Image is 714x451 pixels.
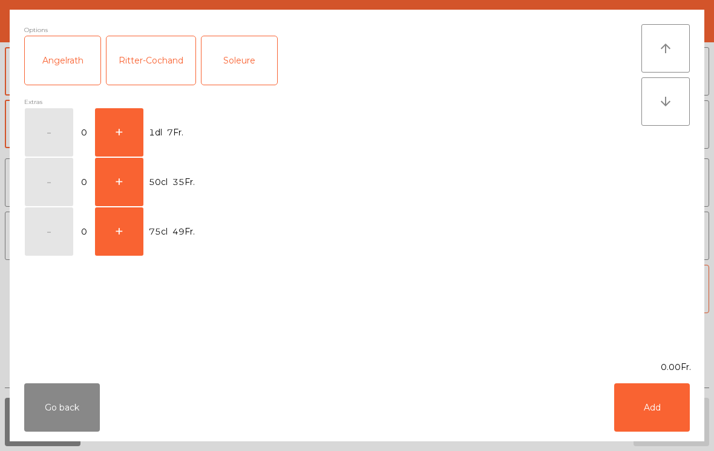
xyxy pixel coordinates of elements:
span: 0 [74,224,94,240]
span: 49Fr. [172,224,195,240]
button: Add [614,383,690,432]
div: Ritter-Cochand [106,36,195,85]
span: 0 [74,174,94,190]
span: 7Fr. [167,125,183,141]
button: + [95,158,143,206]
i: arrow_downward [658,94,673,109]
div: Angelrath [25,36,100,85]
button: arrow_downward [641,77,690,126]
span: 1dl [149,125,162,141]
button: arrow_upward [641,24,690,73]
span: 35Fr. [172,174,195,190]
span: 50cl [149,174,168,190]
span: Options [24,24,48,36]
button: + [95,108,143,157]
div: 0.00Fr. [10,361,704,374]
span: 75cl [149,224,168,240]
button: + [95,207,143,256]
button: Go back [24,383,100,432]
i: arrow_upward [658,41,673,56]
div: Extras [24,96,641,108]
span: 0 [74,125,94,141]
div: Soleure [201,36,277,85]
